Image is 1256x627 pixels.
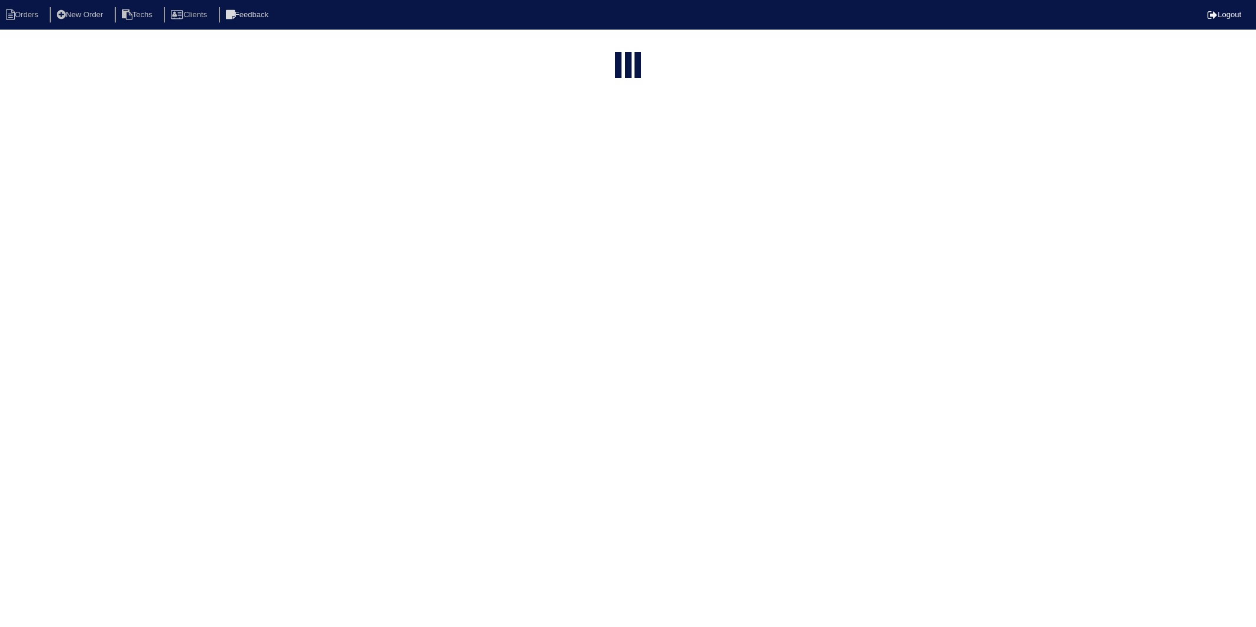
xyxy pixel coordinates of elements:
li: Clients [164,7,216,23]
a: Techs [115,10,162,19]
div: loading... [625,52,632,85]
li: New Order [50,7,112,23]
a: New Order [50,10,112,19]
a: Clients [164,10,216,19]
li: Feedback [219,7,278,23]
li: Techs [115,7,162,23]
a: Logout [1208,10,1241,19]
